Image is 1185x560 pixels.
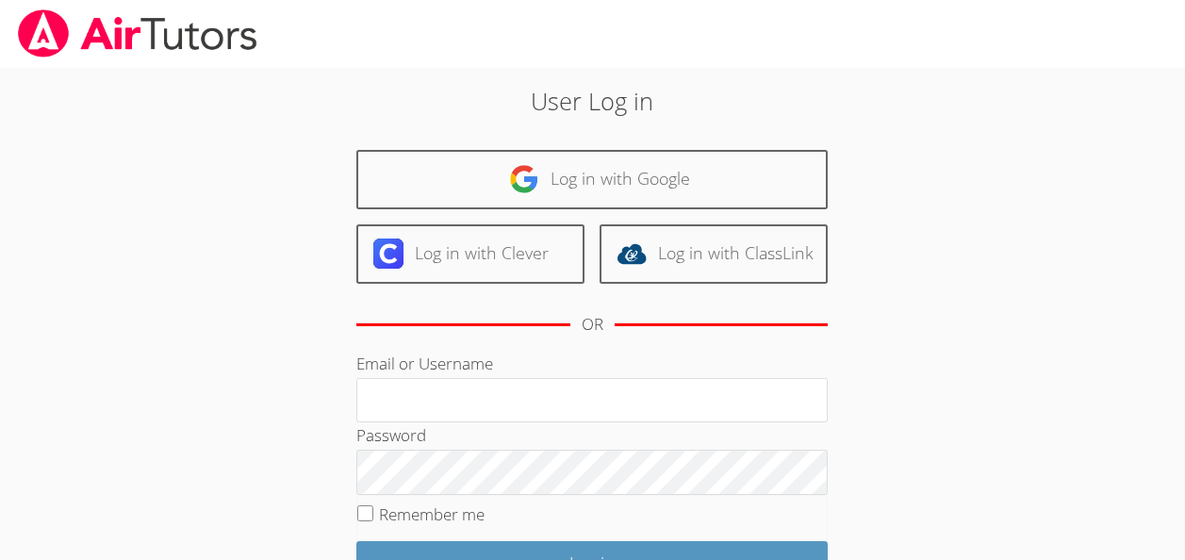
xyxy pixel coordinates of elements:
[582,311,603,338] div: OR
[373,239,403,269] img: clever-logo-6eab21bc6e7a338710f1a6ff85c0baf02591cd810cc4098c63d3a4b26e2feb20.svg
[356,150,828,209] a: Log in with Google
[16,9,259,58] img: airtutors_banner-c4298cdbf04f3fff15de1276eac7730deb9818008684d7c2e4769d2f7ddbe033.png
[356,424,426,446] label: Password
[272,83,913,119] h2: User Log in
[356,353,493,374] label: Email or Username
[617,239,647,269] img: classlink-logo-d6bb404cc1216ec64c9a2012d9dc4662098be43eaf13dc465df04b49fa7ab582.svg
[379,503,485,525] label: Remember me
[356,224,584,284] a: Log in with Clever
[600,224,828,284] a: Log in with ClassLink
[509,164,539,194] img: google-logo-50288ca7cdecda66e5e0955fdab243c47b7ad437acaf1139b6f446037453330a.svg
